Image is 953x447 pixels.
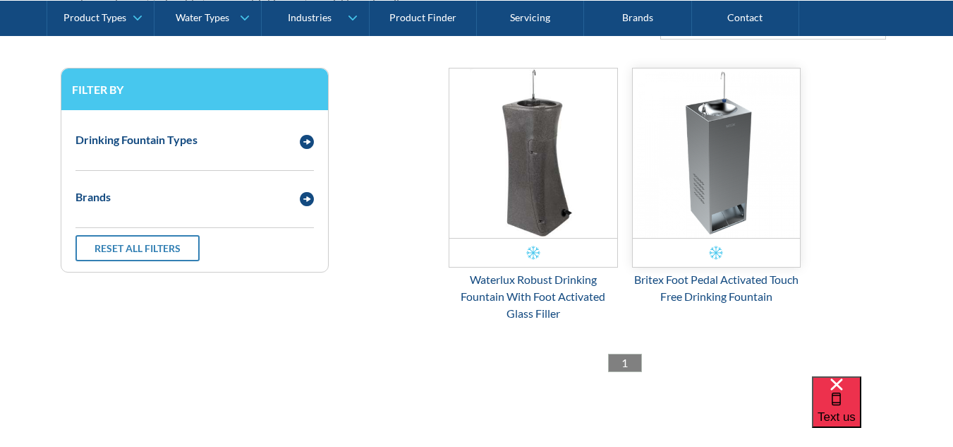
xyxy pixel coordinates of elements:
[812,376,953,447] iframe: podium webchat widget bubble
[449,68,617,238] img: Waterlux Robust Drinking Fountain With Foot Activated Glass Filler
[357,354,893,372] div: List
[449,68,618,322] a: Waterlux Robust Drinking Fountain With Foot Activated Glass FillerWaterlux Robust Drinking Founta...
[72,83,317,96] h3: Filter by
[75,235,200,261] a: Reset all filters
[632,68,801,305] a: Britex Foot Pedal Activated Touch Free Drinking FountainBritex Foot Pedal Activated Touch Free Dr...
[288,11,332,23] div: Industries
[449,271,618,322] div: Waterlux Robust Drinking Fountain With Foot Activated Glass Filler
[608,354,642,372] a: 1
[633,68,801,238] img: Britex Foot Pedal Activated Touch Free Drinking Fountain
[75,189,111,205] div: Brands
[63,11,126,23] div: Product Types
[632,271,801,305] div: Britex Foot Pedal Activated Touch Free Drinking Fountain
[176,11,229,23] div: Water Types
[75,131,198,148] div: Drinking Fountain Types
